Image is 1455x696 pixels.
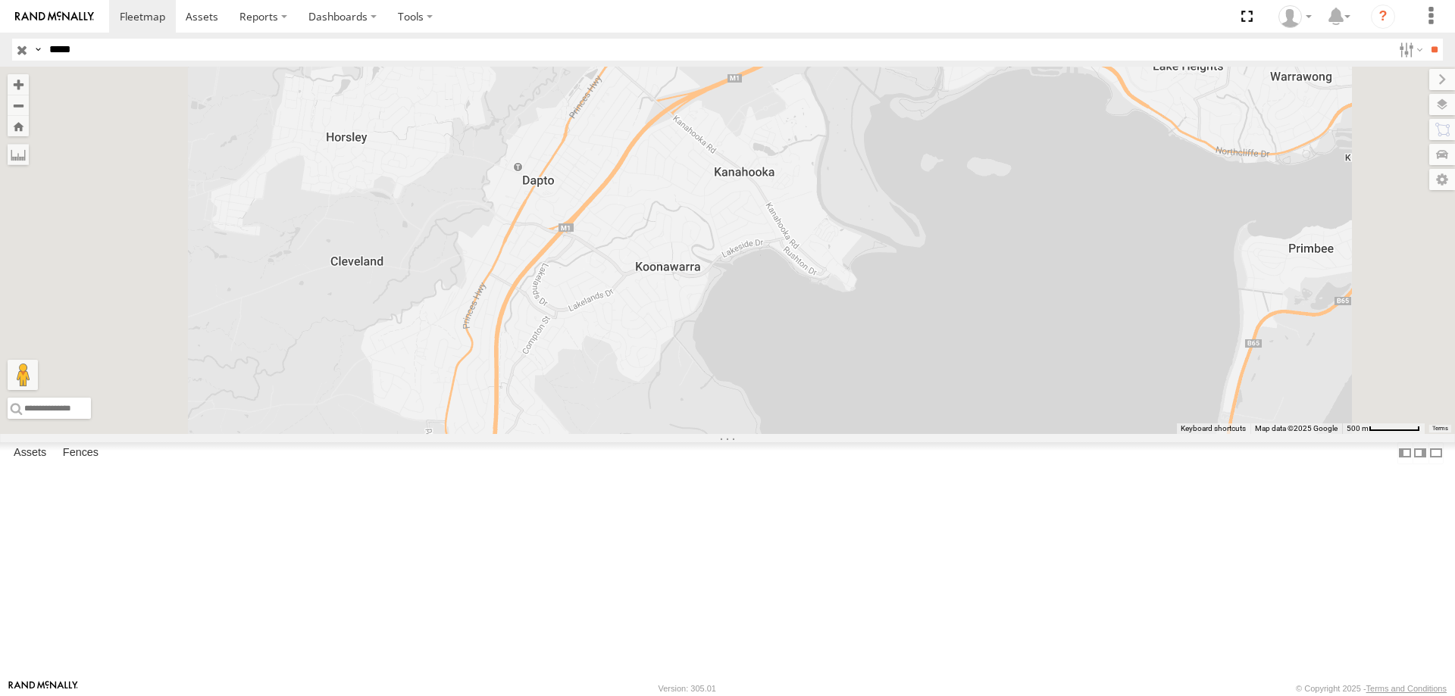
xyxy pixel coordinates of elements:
a: Terms [1432,426,1448,432]
div: Tye Clark [1273,5,1317,28]
label: Fences [55,442,106,463]
img: rand-logo.svg [15,11,94,22]
span: Map data ©2025 Google [1255,424,1338,432]
label: Assets [6,442,54,463]
div: © Copyright 2025 - [1296,684,1447,693]
button: Drag Pegman onto the map to open Street View [8,360,38,390]
label: Search Query [32,39,44,61]
label: Hide Summary Table [1428,442,1444,464]
label: Dock Summary Table to the Left [1397,442,1413,464]
button: Zoom Home [8,116,29,136]
a: Visit our Website [8,681,78,696]
a: Terms and Conditions [1366,684,1447,693]
label: Map Settings [1429,169,1455,190]
label: Search Filter Options [1393,39,1425,61]
label: Measure [8,144,29,165]
label: Dock Summary Table to the Right [1413,442,1428,464]
button: Map Scale: 500 m per 64 pixels [1342,423,1425,434]
div: Version: 305.01 [659,684,716,693]
span: 500 m [1347,424,1369,432]
button: Zoom out [8,95,29,116]
button: Zoom in [8,74,29,95]
button: Keyboard shortcuts [1181,423,1246,434]
i: ? [1371,5,1395,29]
